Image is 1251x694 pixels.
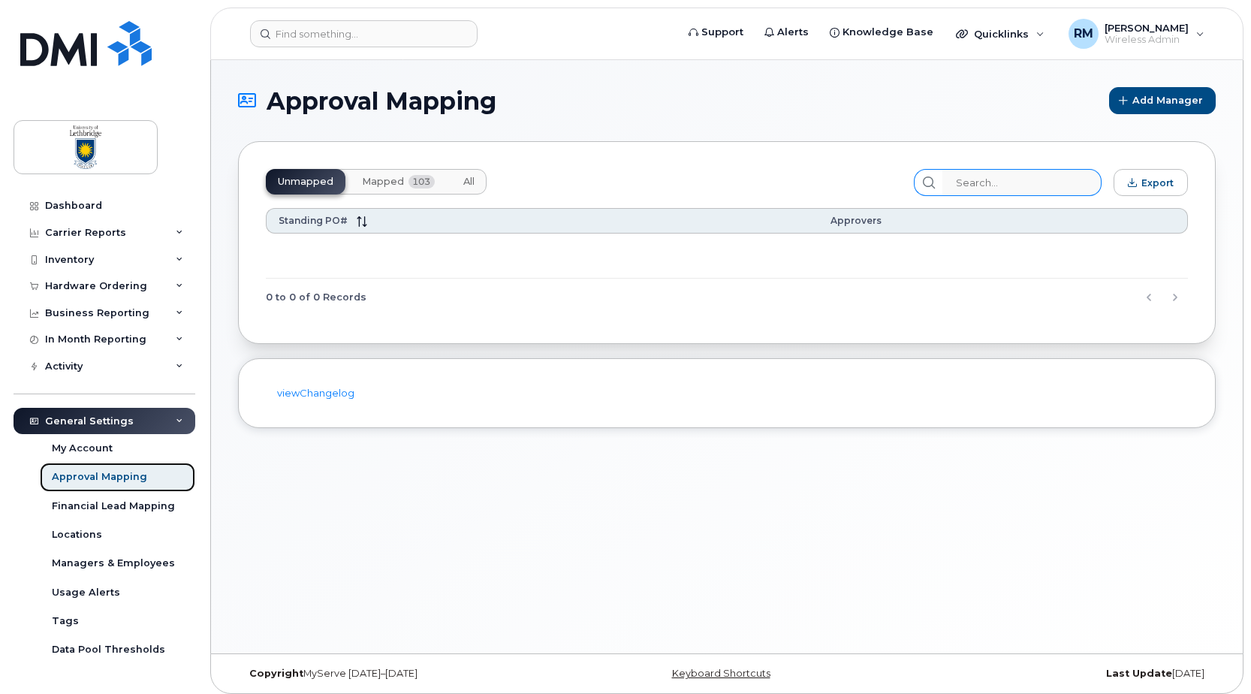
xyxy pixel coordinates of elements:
[238,668,564,680] div: MyServe [DATE]–[DATE]
[1141,177,1174,189] span: Export
[1106,668,1172,679] strong: Last Update
[672,668,770,679] a: Keyboard Shortcuts
[266,286,366,309] span: 0 to 0 of 0 Records
[267,88,496,114] span: Approval Mapping
[249,668,303,679] strong: Copyright
[277,387,354,399] a: viewChangelog
[463,176,475,188] span: All
[1132,93,1203,107] span: Add Manager
[1109,87,1216,114] button: Add Manager
[362,176,404,188] span: Mapped
[279,215,348,226] span: Standing PO#
[830,215,882,226] span: Approvers
[1114,169,1188,196] button: Export
[942,169,1102,196] input: Search...
[408,175,435,189] span: 103
[890,668,1216,680] div: [DATE]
